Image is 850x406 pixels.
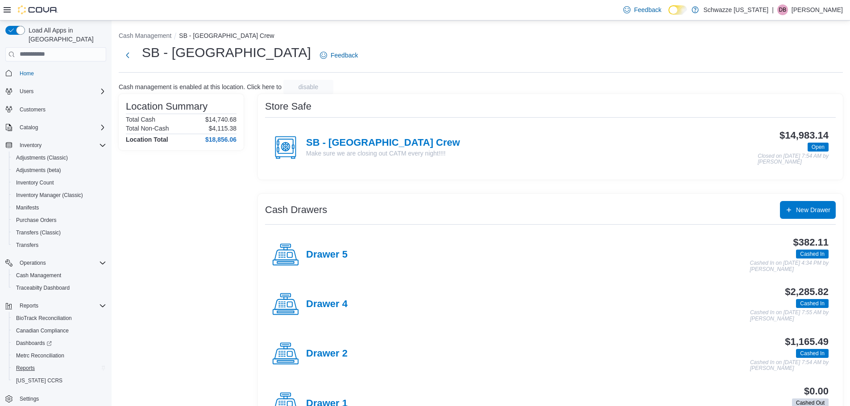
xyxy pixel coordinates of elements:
[16,327,69,334] span: Canadian Compliance
[2,103,110,116] button: Customers
[16,365,35,372] span: Reports
[12,165,65,176] a: Adjustments (beta)
[2,121,110,134] button: Catalog
[12,270,106,281] span: Cash Management
[12,215,60,226] a: Purchase Orders
[16,204,39,211] span: Manifests
[668,5,687,15] input: Dark Mode
[796,250,829,258] span: Cashed In
[808,143,829,152] span: Open
[16,258,50,268] button: Operations
[20,395,39,402] span: Settings
[703,4,768,15] p: Schwazze [US_STATE]
[634,5,661,14] span: Feedback
[20,259,46,267] span: Operations
[16,352,64,359] span: Metrc Reconciliation
[785,287,829,297] h3: $2,285.82
[800,299,825,308] span: Cashed In
[16,340,52,347] span: Dashboards
[9,226,110,239] button: Transfers (Classic)
[16,179,54,186] span: Inventory Count
[12,375,66,386] a: [US_STATE] CCRS
[16,284,70,291] span: Traceabilty Dashboard
[283,80,333,94] button: disable
[20,88,33,95] span: Users
[16,300,106,311] span: Reports
[12,240,42,250] a: Transfers
[16,192,83,199] span: Inventory Manager (Classic)
[16,258,106,268] span: Operations
[16,300,42,311] button: Reports
[20,70,34,77] span: Home
[750,260,829,272] p: Cashed In on [DATE] 4:34 PM by [PERSON_NAME]
[306,299,348,310] h4: Drawer 4
[16,86,106,97] span: Users
[792,4,843,15] p: [PERSON_NAME]
[16,104,106,115] span: Customers
[16,229,61,236] span: Transfers (Classic)
[299,82,318,91] span: disable
[119,46,137,64] button: Next
[2,299,110,312] button: Reports
[12,363,106,373] span: Reports
[16,315,72,322] span: BioTrack Reconciliation
[126,116,155,123] h6: Total Cash
[12,152,106,163] span: Adjustments (Classic)
[12,338,55,349] a: Dashboards
[16,68,106,79] span: Home
[12,152,71,163] a: Adjustments (Classic)
[12,338,106,349] span: Dashboards
[16,394,42,404] a: Settings
[785,336,829,347] h3: $1,165.49
[142,44,311,62] h1: SB - [GEOGRAPHIC_DATA]
[12,325,106,336] span: Canadian Compliance
[306,137,460,149] h4: SB - [GEOGRAPHIC_DATA] Crew
[179,32,274,39] button: SB - [GEOGRAPHIC_DATA] Crew
[12,375,106,386] span: Washington CCRS
[12,283,73,293] a: Traceabilty Dashboard
[12,363,38,373] a: Reports
[12,177,58,188] a: Inventory Count
[796,205,830,214] span: New Drawer
[812,143,825,151] span: Open
[779,4,787,15] span: DB
[126,125,169,132] h6: Total Non-Cash
[9,164,110,176] button: Adjustments (beta)
[758,153,829,165] p: Closed on [DATE] 7:54 AM by [PERSON_NAME]
[16,272,61,279] span: Cash Management
[16,140,45,151] button: Inventory
[796,349,829,358] span: Cashed In
[25,26,106,44] span: Load All Apps in [GEOGRAPHIC_DATA]
[2,257,110,269] button: Operations
[12,270,65,281] a: Cash Management
[16,393,106,404] span: Settings
[12,227,64,238] a: Transfers (Classic)
[20,302,38,309] span: Reports
[9,349,110,362] button: Metrc Reconciliation
[2,139,110,152] button: Inventory
[119,32,171,39] button: Cash Management
[750,360,829,372] p: Cashed In on [DATE] 7:54 AM by [PERSON_NAME]
[804,386,829,397] h3: $0.00
[16,104,49,115] a: Customers
[2,392,110,405] button: Settings
[205,116,236,123] p: $14,740.68
[620,1,665,19] a: Feedback
[12,313,75,324] a: BioTrack Reconciliation
[12,350,68,361] a: Metrc Reconciliation
[16,122,41,133] button: Catalog
[306,249,348,261] h4: Drawer 5
[12,227,106,238] span: Transfers (Classic)
[12,190,87,201] a: Inventory Manager (Classic)
[12,202,106,213] span: Manifests
[126,101,207,112] h3: Location Summary
[9,201,110,214] button: Manifests
[9,239,110,251] button: Transfers
[12,215,106,226] span: Purchase Orders
[16,86,37,97] button: Users
[9,362,110,374] button: Reports
[12,202,42,213] a: Manifests
[12,350,106,361] span: Metrc Reconciliation
[16,154,68,161] span: Adjustments (Classic)
[9,214,110,226] button: Purchase Orders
